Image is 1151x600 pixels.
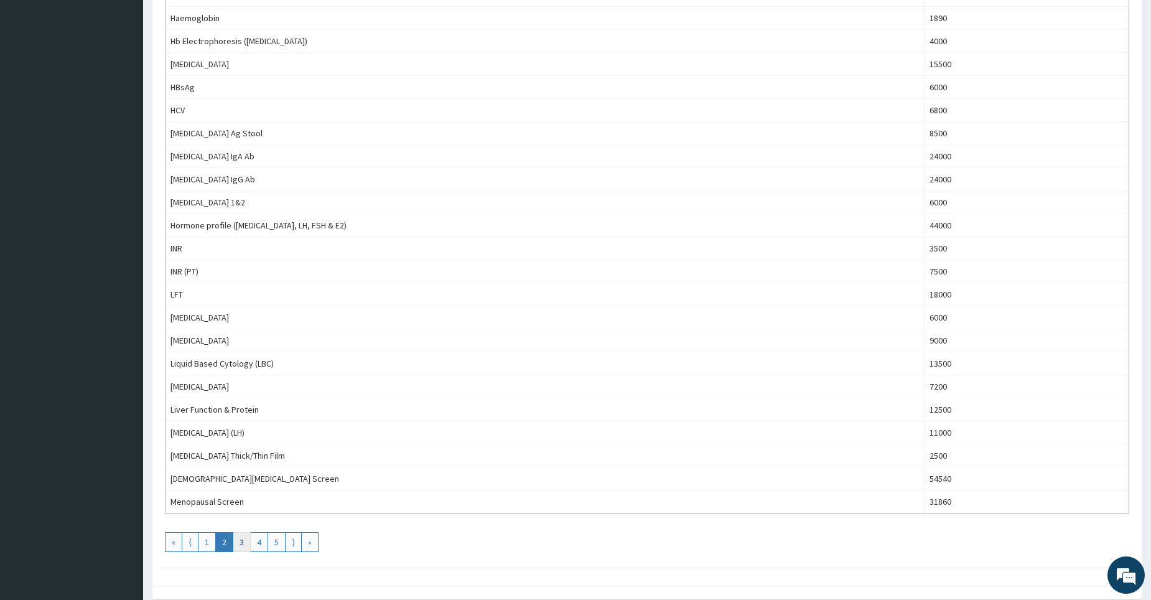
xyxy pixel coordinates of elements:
[924,375,1129,398] td: 7200
[65,70,209,86] div: Chat with us now
[165,375,925,398] td: [MEDICAL_DATA]
[233,532,251,552] a: Go to page number 3
[924,53,1129,76] td: 15500
[165,76,925,99] td: HBsAg
[165,490,925,513] td: Menopausal Screen
[72,157,172,283] span: We're online!
[165,214,925,237] td: Hormone profile ([MEDICAL_DATA], LH, FSH & E2)
[165,191,925,214] td: [MEDICAL_DATA] 1&2
[165,53,925,76] td: [MEDICAL_DATA]
[6,340,237,383] textarea: Type your message and hit 'Enter'
[924,76,1129,99] td: 6000
[301,532,319,552] a: Go to last page
[165,99,925,122] td: HCV
[165,467,925,490] td: [DEMOGRAPHIC_DATA][MEDICAL_DATA] Screen
[165,398,925,421] td: Liver Function & Protein
[165,306,925,329] td: [MEDICAL_DATA]
[23,62,50,93] img: d_794563401_company_1708531726252_794563401
[924,421,1129,444] td: 11000
[924,214,1129,237] td: 44000
[924,329,1129,352] td: 9000
[250,532,268,552] a: Go to page number 4
[165,145,925,168] td: [MEDICAL_DATA] IgA Ab
[204,6,234,36] div: Minimize live chat window
[924,7,1129,30] td: 1890
[924,122,1129,145] td: 8500
[165,122,925,145] td: [MEDICAL_DATA] Ag Stool
[924,352,1129,375] td: 13500
[924,145,1129,168] td: 24000
[165,237,925,260] td: INR
[165,532,182,552] a: Go to first page
[924,444,1129,467] td: 2500
[924,398,1129,421] td: 12500
[215,532,233,552] a: Go to page number 2
[165,260,925,283] td: INR (PT)
[924,99,1129,122] td: 6800
[165,329,925,352] td: [MEDICAL_DATA]
[285,532,302,552] a: Go to next page
[165,444,925,467] td: [MEDICAL_DATA] Thick/Thin Film
[165,7,925,30] td: Haemoglobin
[165,421,925,444] td: [MEDICAL_DATA] (LH)
[924,168,1129,191] td: 24000
[198,532,216,552] a: Go to page number 1
[924,237,1129,260] td: 3500
[182,532,198,552] a: Go to previous page
[165,168,925,191] td: [MEDICAL_DATA] IgG Ab
[924,306,1129,329] td: 6000
[268,532,286,552] a: Go to page number 5
[924,30,1129,53] td: 4000
[924,490,1129,513] td: 31860
[165,30,925,53] td: Hb Electrophoresis ([MEDICAL_DATA])
[165,283,925,306] td: LFT
[924,467,1129,490] td: 54540
[924,191,1129,214] td: 6000
[165,352,925,375] td: Liquid Based Cytology (LBC)
[924,283,1129,306] td: 18000
[924,260,1129,283] td: 7500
